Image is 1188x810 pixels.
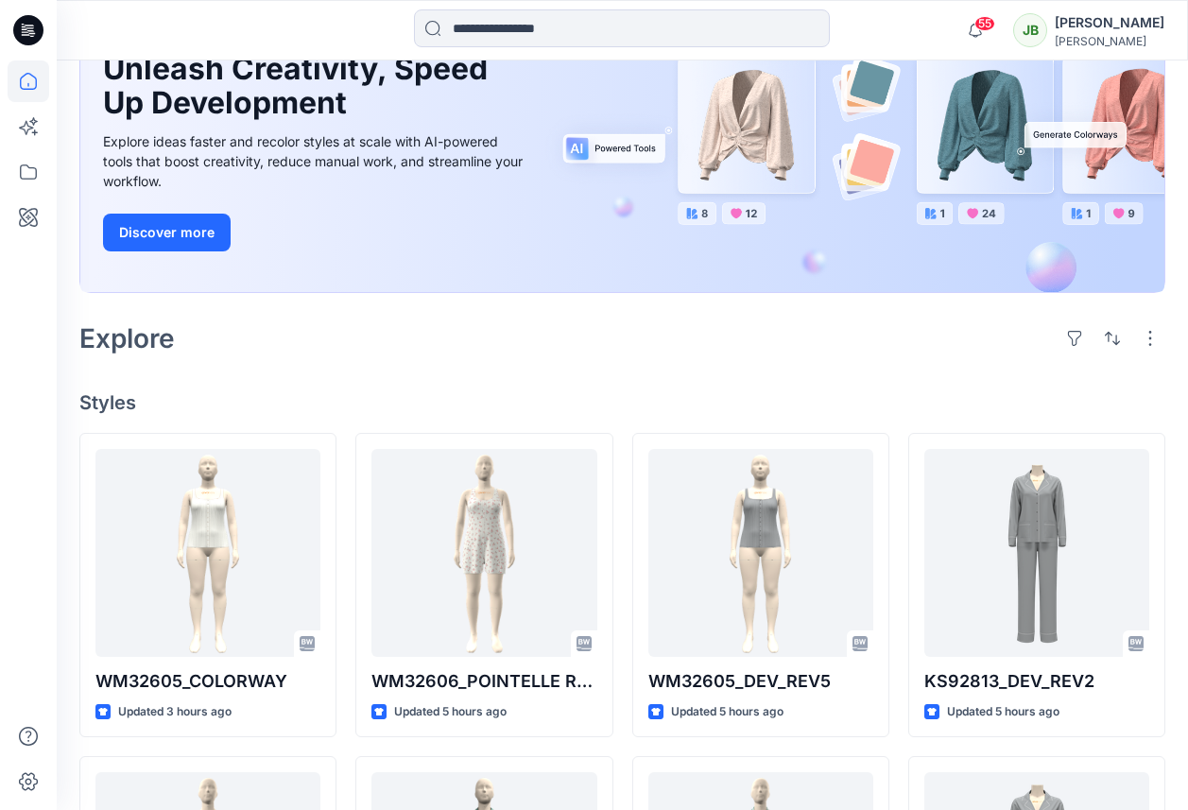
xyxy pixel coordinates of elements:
[924,449,1149,657] a: KS92813_DEV_REV2
[924,668,1149,695] p: KS92813_DEV_REV2
[947,702,1059,722] p: Updated 5 hours ago
[95,449,320,657] a: WM32605_COLORWAY
[103,214,231,251] button: Discover more
[103,52,500,120] h1: Unleash Creativity, Speed Up Development
[371,449,596,657] a: WM32606_POINTELLE ROMPER _COLORWAY
[103,131,528,191] div: Explore ideas faster and recolor styles at scale with AI-powered tools that boost creativity, red...
[95,668,320,695] p: WM32605_COLORWAY
[1055,11,1164,34] div: [PERSON_NAME]
[394,702,507,722] p: Updated 5 hours ago
[671,702,783,722] p: Updated 5 hours ago
[103,214,528,251] a: Discover more
[79,323,175,353] h2: Explore
[648,668,873,695] p: WM32605_DEV_REV5
[974,16,995,31] span: 55
[1055,34,1164,48] div: [PERSON_NAME]
[648,449,873,657] a: WM32605_DEV_REV5
[371,668,596,695] p: WM32606_POINTELLE ROMPER _COLORWAY
[79,391,1165,414] h4: Styles
[118,702,232,722] p: Updated 3 hours ago
[1013,13,1047,47] div: JB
